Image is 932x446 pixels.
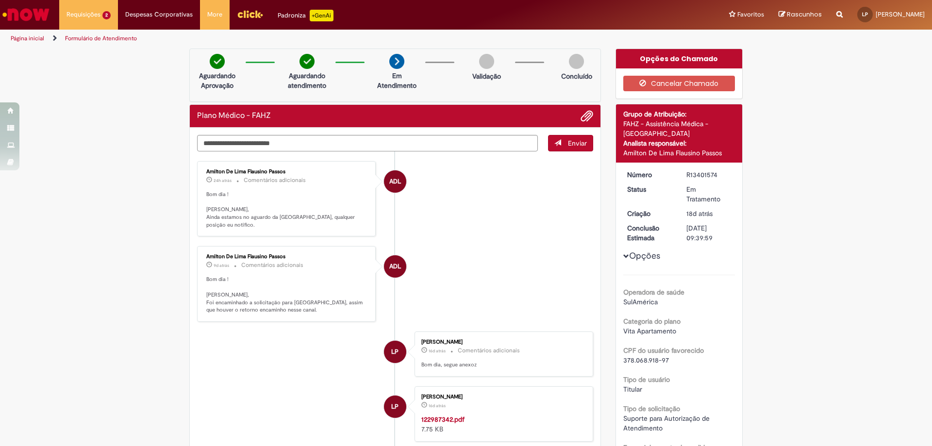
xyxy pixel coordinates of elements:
[686,184,732,204] div: Em Tratamento
[391,395,399,418] span: LP
[65,34,137,42] a: Formulário de Atendimento
[421,361,583,369] p: Bom dia, segue anexoz
[384,170,406,193] div: Amilton De Lima Flausino Passos
[548,135,593,151] button: Enviar
[7,30,614,48] ul: Trilhas de página
[479,54,494,69] img: img-circle-grey.png
[623,109,735,119] div: Grupo de Atribuição:
[623,148,735,158] div: Amilton De Lima Flausino Passos
[623,119,735,138] div: FAHZ - Assistência Médica - [GEOGRAPHIC_DATA]
[686,170,732,180] div: R13401574
[862,11,868,17] span: LP
[373,71,420,90] p: Em Atendimento
[278,10,333,21] div: Padroniza
[623,385,642,394] span: Titular
[310,10,333,21] p: +GenAi
[421,414,583,434] div: 7.75 KB
[389,170,401,193] span: ADL
[421,394,583,400] div: [PERSON_NAME]
[384,341,406,363] div: Leonardo Mendes Pimenta
[244,176,306,184] small: Comentários adicionais
[197,112,271,120] h2: Plano Médico - FAHZ Histórico de tíquete
[194,71,241,90] p: Aguardando Aprovação
[623,317,681,326] b: Categoria do plano
[391,340,399,363] span: LP
[206,169,368,175] div: Amilton De Lima Flausino Passos
[787,10,822,19] span: Rascunhos
[686,209,713,218] time: 12/08/2025 09:39:56
[389,255,401,278] span: ADL
[11,34,44,42] a: Página inicial
[421,339,583,345] div: [PERSON_NAME]
[620,184,680,194] dt: Status
[623,356,669,364] span: 378.068.918-97
[623,138,735,148] div: Analista responsável:
[283,71,331,90] p: Aguardando atendimento
[67,10,100,19] span: Requisições
[237,7,263,21] img: click_logo_yellow_360x200.png
[300,54,315,69] img: check-circle-green.png
[214,178,232,183] span: 24h atrás
[384,255,406,278] div: Amilton De Lima Flausino Passos
[197,135,538,151] textarea: Digite sua mensagem aqui...
[125,10,193,19] span: Despesas Corporativas
[616,49,743,68] div: Opções do Chamado
[429,348,446,354] time: 14/08/2025 08:27:05
[568,139,587,148] span: Enviar
[429,403,446,409] span: 16d atrás
[623,414,712,432] span: Suporte para Autorização de Atendimento
[206,254,368,260] div: Amilton De Lima Flausino Passos
[458,347,520,355] small: Comentários adicionais
[686,209,732,218] div: 12/08/2025 09:39:56
[214,178,232,183] time: 28/08/2025 10:39:42
[1,5,51,24] img: ServiceNow
[429,403,446,409] time: 14/08/2025 08:26:56
[561,71,592,81] p: Concluído
[620,170,680,180] dt: Número
[779,10,822,19] a: Rascunhos
[569,54,584,69] img: img-circle-grey.png
[623,76,735,91] button: Cancelar Chamado
[876,10,925,18] span: [PERSON_NAME]
[384,396,406,418] div: Leonardo Mendes Pimenta
[737,10,764,19] span: Favoritos
[581,110,593,122] button: Adicionar anexos
[623,404,680,413] b: Tipo de solicitação
[623,375,670,384] b: Tipo de usuário
[623,297,658,306] span: SulAmérica
[429,348,446,354] span: 16d atrás
[214,263,229,268] span: 9d atrás
[206,276,368,314] p: Bom dia ! [PERSON_NAME], Foi encaminhado a solicitação para [GEOGRAPHIC_DATA], assim que houver o...
[472,71,501,81] p: Validação
[102,11,111,19] span: 2
[620,223,680,243] dt: Conclusão Estimada
[686,209,713,218] span: 18d atrás
[421,415,465,424] a: 122987342.pdf
[686,223,732,243] div: [DATE] 09:39:59
[389,54,404,69] img: arrow-next.png
[620,209,680,218] dt: Criação
[214,263,229,268] time: 21/08/2025 09:09:33
[206,191,368,229] p: Bom dia ! [PERSON_NAME], Ainda estamos no aguardo da [GEOGRAPHIC_DATA], qualquer posição eu notif...
[623,288,684,297] b: Operadora de saúde
[241,261,303,269] small: Comentários adicionais
[623,346,704,355] b: CPF do usuário favorecido
[207,10,222,19] span: More
[623,327,676,335] span: Vita Apartamento
[210,54,225,69] img: check-circle-green.png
